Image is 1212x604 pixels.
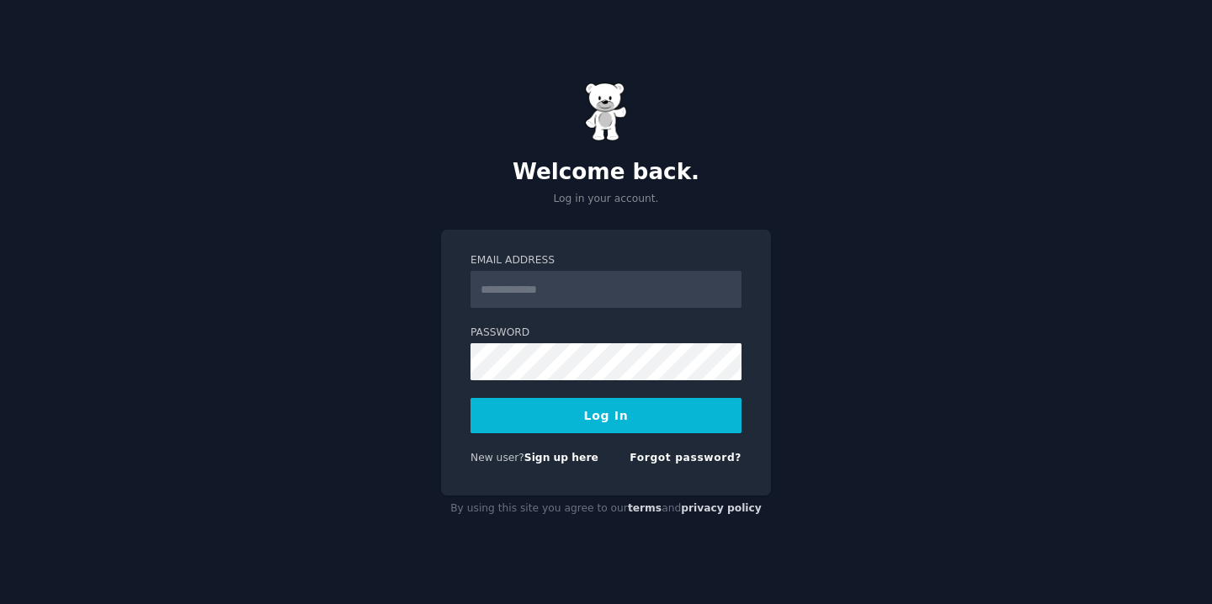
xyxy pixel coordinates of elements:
[630,452,742,464] a: Forgot password?
[470,326,742,341] label: Password
[681,502,762,514] a: privacy policy
[441,159,771,186] h2: Welcome back.
[470,452,524,464] span: New user?
[470,253,742,268] label: Email Address
[585,82,627,141] img: Gummy Bear
[441,495,771,522] div: By using this site you agree to our and
[524,452,598,464] a: Sign up here
[441,192,771,207] p: Log in your account.
[470,398,742,433] button: Log In
[628,502,662,514] a: terms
